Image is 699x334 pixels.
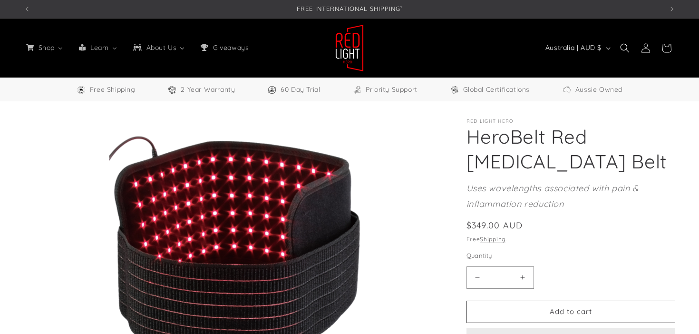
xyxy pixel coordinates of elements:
a: Shop [18,38,71,58]
span: Global Certifications [463,84,530,96]
button: Add to cart [466,301,676,323]
a: Priority Support [352,84,417,96]
a: Free Worldwide Shipping [77,84,136,96]
a: 60 Day Trial [267,84,320,96]
summary: Search [614,38,635,59]
a: Global Certifications [450,84,530,96]
span: Learn [88,43,110,52]
span: Aussie Owned [575,84,622,96]
em: Uses wavelengths associated with pain & inflammation reduction [466,183,639,209]
span: FREE INTERNATIONAL SHIPPING¹ [297,5,402,12]
span: 60 Day Trial [281,84,320,96]
span: Giveaways [211,43,250,52]
span: Australia | AUD $ [545,43,602,53]
a: About Us [125,38,193,58]
span: About Us [145,43,178,52]
span: Shop [37,43,56,52]
span: Priority Support [366,84,417,96]
a: Giveaways [193,38,255,58]
label: Quantity [466,251,676,261]
p: Red Light Hero [466,118,676,124]
button: Australia | AUD $ [540,39,614,57]
img: Aussie Owned Icon [562,85,572,95]
span: $349.00 AUD [466,219,523,232]
a: Red Light Hero [332,20,368,75]
img: Free Shipping Icon [77,85,86,95]
img: Trial Icon [267,85,277,95]
div: Free . [466,235,676,244]
a: 2 Year Warranty [167,84,235,96]
img: Support Icon [352,85,362,95]
a: Shipping [480,236,505,243]
a: Aussie Owned [562,84,622,96]
img: Red Light Hero [335,24,364,72]
img: Certifications Icon [450,85,459,95]
span: 2 Year Warranty [181,84,235,96]
img: Warranty Icon [167,85,177,95]
span: Free Shipping [90,84,136,96]
h1: HeroBelt Red [MEDICAL_DATA] Belt [466,124,676,174]
a: Learn [71,38,125,58]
